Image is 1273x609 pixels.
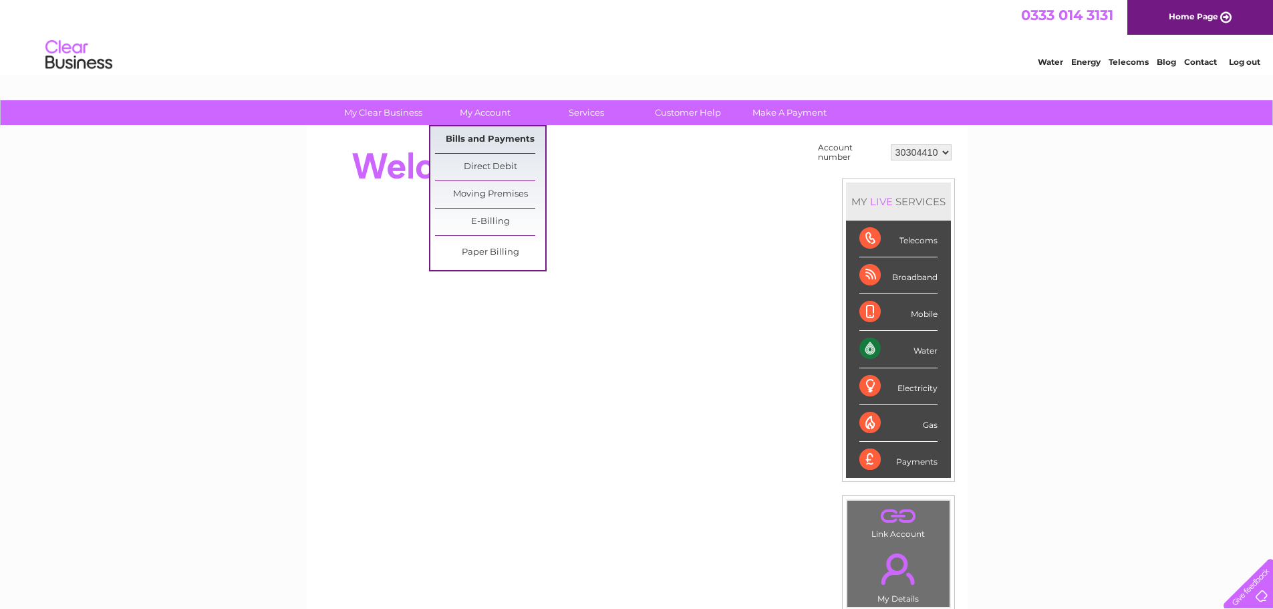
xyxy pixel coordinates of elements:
a: Telecoms [1109,57,1149,67]
a: Services [531,100,642,125]
div: MY SERVICES [846,182,951,221]
a: . [851,504,946,527]
a: Contact [1184,57,1217,67]
div: Mobile [859,294,938,331]
img: logo.png [45,35,113,76]
a: Moving Premises [435,181,545,208]
div: Electricity [859,368,938,405]
a: Water [1038,57,1063,67]
a: Energy [1071,57,1101,67]
a: Blog [1157,57,1176,67]
a: Customer Help [633,100,743,125]
a: Make A Payment [734,100,845,125]
a: My Clear Business [328,100,438,125]
a: Bills and Payments [435,126,545,153]
a: Paper Billing [435,239,545,266]
a: Direct Debit [435,154,545,180]
td: My Details [847,542,950,608]
div: LIVE [867,195,895,208]
a: My Account [430,100,540,125]
div: Clear Business is a trading name of Verastar Limited (registered in [GEOGRAPHIC_DATA] No. 3667643... [321,7,953,65]
a: 0333 014 3131 [1021,7,1113,23]
div: Water [859,331,938,368]
td: Account number [815,140,887,165]
td: Link Account [847,500,950,542]
a: . [851,545,946,592]
div: Gas [859,405,938,442]
a: E-Billing [435,209,545,235]
a: Log out [1229,57,1260,67]
div: Payments [859,442,938,478]
div: Broadband [859,257,938,294]
div: Telecoms [859,221,938,257]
